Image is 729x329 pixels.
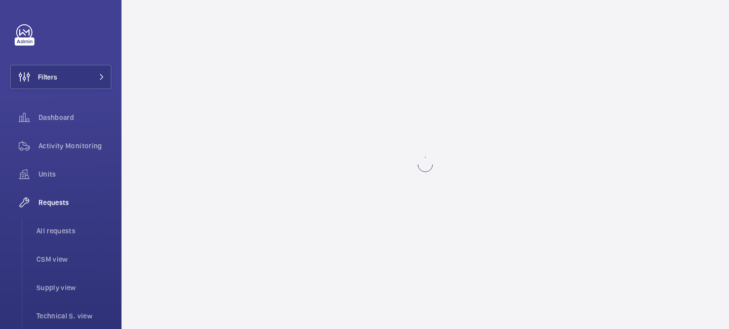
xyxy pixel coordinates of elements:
[38,169,111,179] span: Units
[38,72,57,82] span: Filters
[36,311,111,321] span: Technical S. view
[38,141,111,151] span: Activity Monitoring
[10,65,111,89] button: Filters
[38,197,111,208] span: Requests
[38,112,111,122] span: Dashboard
[36,282,111,293] span: Supply view
[36,254,111,264] span: CSM view
[36,226,111,236] span: All requests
